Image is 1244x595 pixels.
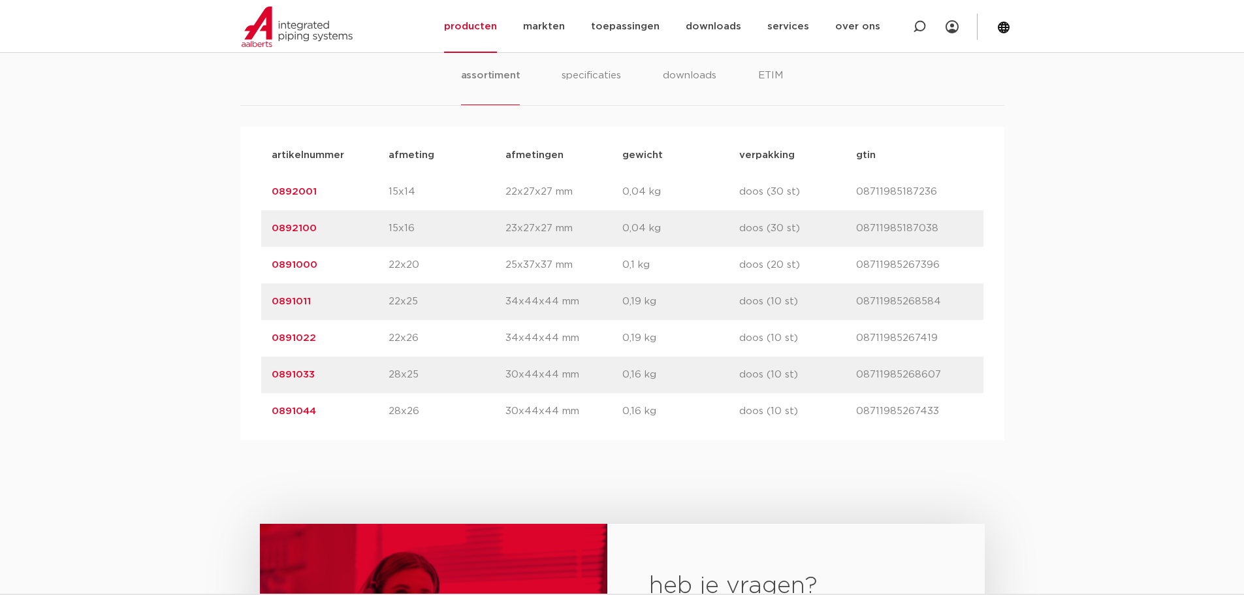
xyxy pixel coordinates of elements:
[505,184,622,200] p: 22x27x27 mm
[622,221,739,236] p: 0,04 kg
[505,367,622,383] p: 30x44x44 mm
[758,68,783,105] li: ETIM
[622,257,739,273] p: 0,1 kg
[272,406,316,416] a: 0891044
[461,68,520,105] li: assortiment
[272,148,389,163] p: artikelnummer
[272,297,311,306] a: 0891011
[505,148,622,163] p: afmetingen
[272,260,317,270] a: 0891000
[856,257,973,273] p: 08711985267396
[389,367,505,383] p: 28x25
[739,294,856,310] p: doos (10 st)
[856,404,973,419] p: 08711985267433
[622,330,739,346] p: 0,19 kg
[856,148,973,163] p: gtin
[389,330,505,346] p: 22x26
[856,294,973,310] p: 08711985268584
[739,148,856,163] p: verpakking
[856,330,973,346] p: 08711985267419
[389,148,505,163] p: afmeting
[562,68,621,105] li: specificaties
[389,294,505,310] p: 22x25
[389,257,505,273] p: 22x20
[272,223,317,233] a: 0892100
[505,221,622,236] p: 23x27x27 mm
[505,294,622,310] p: 34x44x44 mm
[272,333,316,343] a: 0891022
[856,367,973,383] p: 08711985268607
[622,184,739,200] p: 0,04 kg
[739,257,856,273] p: doos (20 st)
[739,367,856,383] p: doos (10 st)
[505,330,622,346] p: 34x44x44 mm
[505,404,622,419] p: 30x44x44 mm
[389,184,505,200] p: 15x14
[739,184,856,200] p: doos (30 st)
[856,184,973,200] p: 08711985187236
[856,221,973,236] p: 08711985187038
[622,404,739,419] p: 0,16 kg
[622,367,739,383] p: 0,16 kg
[389,221,505,236] p: 15x16
[739,221,856,236] p: doos (30 st)
[739,330,856,346] p: doos (10 st)
[622,294,739,310] p: 0,19 kg
[739,404,856,419] p: doos (10 st)
[389,404,505,419] p: 28x26
[663,68,716,105] li: downloads
[272,187,317,197] a: 0892001
[622,148,739,163] p: gewicht
[505,257,622,273] p: 25x37x37 mm
[272,370,315,379] a: 0891033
